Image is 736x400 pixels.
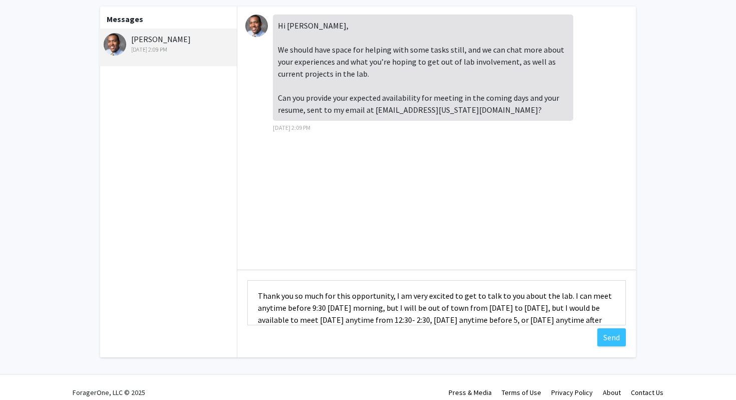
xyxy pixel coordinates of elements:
a: Terms of Use [502,388,541,397]
div: Hi [PERSON_NAME], We should have space for helping with some tasks still, and we can chat more ab... [273,15,573,121]
a: Contact Us [631,388,663,397]
textarea: Message [247,280,626,325]
div: [PERSON_NAME] [104,33,234,54]
iframe: Chat [8,355,43,392]
span: [DATE] 2:09 PM [273,124,310,131]
div: [DATE] 2:09 PM [104,45,234,54]
img: Jordan Booker [104,33,126,56]
b: Messages [107,14,143,24]
a: Privacy Policy [551,388,593,397]
button: Send [597,328,626,346]
img: Jordan Booker [245,15,268,37]
a: Press & Media [449,388,492,397]
a: About [603,388,621,397]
